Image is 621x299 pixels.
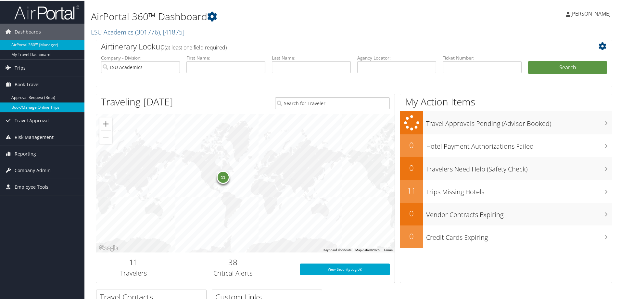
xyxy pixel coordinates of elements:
[400,162,423,173] h2: 0
[400,111,612,134] a: Travel Approvals Pending (Advisor Booked)
[15,129,54,145] span: Risk Management
[426,161,612,173] h3: Travelers Need Help (Safety Check)
[101,94,173,108] h1: Traveling [DATE]
[176,256,290,267] h2: 38
[426,115,612,128] h3: Travel Approvals Pending (Advisor Booked)
[400,184,423,196] h2: 11
[135,27,160,36] span: ( 301776 )
[384,248,393,251] a: Terms (opens in new tab)
[570,9,611,17] span: [PERSON_NAME]
[101,40,564,51] h2: Airtinerary Lookup
[400,202,612,225] a: 0Vendor Contracts Expiring
[15,162,51,178] span: Company Admin
[15,178,48,195] span: Employee Tools
[400,134,612,156] a: 0Hotel Payment Authorizations Failed
[186,54,265,61] label: First Name:
[400,94,612,108] h1: My Action Items
[160,27,184,36] span: , [ 41875 ]
[15,145,36,161] span: Reporting
[426,229,612,241] h3: Credit Cards Expiring
[566,3,617,23] a: [PERSON_NAME]
[165,43,227,50] span: (at least one field required)
[272,54,351,61] label: Last Name:
[101,268,166,277] h3: Travelers
[323,247,351,252] button: Keyboard shortcuts
[443,54,522,61] label: Ticket Number:
[426,206,612,219] h3: Vendor Contracts Expiring
[176,268,290,277] h3: Critical Alerts
[426,183,612,196] h3: Trips Missing Hotels
[400,230,423,241] h2: 0
[217,170,230,183] div: 11
[400,207,423,218] h2: 0
[15,23,41,39] span: Dashboards
[15,112,49,128] span: Travel Approval
[14,4,79,20] img: airportal-logo.png
[15,59,26,75] span: Trips
[91,9,442,23] h1: AirPortal 360™ Dashboard
[98,243,119,252] a: Open this area in Google Maps (opens a new window)
[15,76,40,92] span: Book Travel
[101,54,180,61] label: Company - Division:
[99,117,112,130] button: Zoom in
[275,97,390,109] input: Search for Traveler
[528,61,607,74] button: Search
[99,130,112,143] button: Zoom out
[357,54,436,61] label: Agency Locator:
[400,156,612,179] a: 0Travelers Need Help (Safety Check)
[91,27,184,36] a: LSU Academics
[98,243,119,252] img: Google
[400,179,612,202] a: 11Trips Missing Hotels
[300,263,390,275] a: View SecurityLogic®
[400,225,612,248] a: 0Credit Cards Expiring
[400,139,423,150] h2: 0
[426,138,612,150] h3: Hotel Payment Authorizations Failed
[101,256,166,267] h2: 11
[355,248,380,251] span: Map data ©2025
